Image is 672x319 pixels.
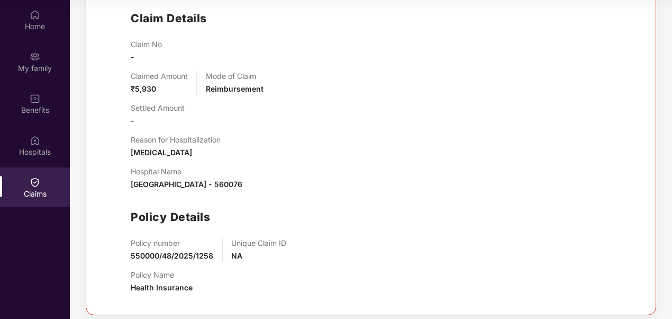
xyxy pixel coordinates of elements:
span: [GEOGRAPHIC_DATA] - 560076 [131,180,242,189]
h1: Policy Details [131,208,210,226]
span: - [131,52,134,61]
span: ₹5,930 [131,84,156,93]
p: Claim No [131,40,162,49]
p: Hospital Name [131,167,242,176]
span: 550000/48/2025/1258 [131,251,213,260]
span: - [131,116,134,125]
img: svg+xml;base64,PHN2ZyBpZD0iSG9zcGl0YWxzIiB4bWxucz0iaHR0cDovL3d3dy53My5vcmcvMjAwMC9zdmciIHdpZHRoPS... [30,135,40,146]
img: svg+xml;base64,PHN2ZyBpZD0iQ2xhaW0iIHhtbG5zPSJodHRwOi8vd3d3LnczLm9yZy8yMDAwL3N2ZyIgd2lkdGg9IjIwIi... [30,177,40,188]
p: Policy number [131,238,213,247]
img: svg+xml;base64,PHN2ZyBpZD0iQmVuZWZpdHMiIHhtbG5zPSJodHRwOi8vd3d3LnczLm9yZy8yMDAwL3N2ZyIgd2lkdGg9Ij... [30,93,40,104]
p: Unique Claim ID [231,238,286,247]
p: Reason for Hospitalization [131,135,221,144]
p: Claimed Amount [131,72,188,81]
span: NA [231,251,242,260]
span: [MEDICAL_DATA] [131,148,192,157]
p: Mode of Claim [206,72,264,81]
img: svg+xml;base64,PHN2ZyB3aWR0aD0iMjAiIGhlaWdodD0iMjAiIHZpZXdCb3g9IjAgMCAyMCAyMCIgZmlsbD0ibm9uZSIgeG... [30,51,40,62]
span: Reimbursement [206,84,264,93]
img: svg+xml;base64,PHN2ZyBpZD0iSG9tZSIgeG1sbnM9Imh0dHA6Ly93d3cudzMub3JnLzIwMDAvc3ZnIiB3aWR0aD0iMjAiIG... [30,10,40,20]
p: Policy Name [131,270,193,279]
h1: Claim Details [131,10,207,27]
span: Health Insurance [131,283,193,292]
p: Settled Amount [131,103,185,112]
